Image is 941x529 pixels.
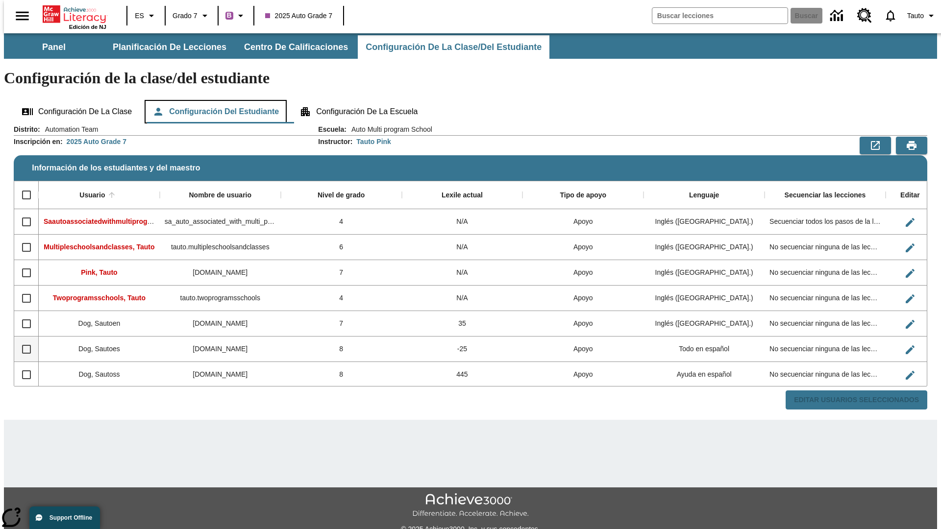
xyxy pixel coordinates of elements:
h2: Distrito : [14,125,40,134]
a: Centro de recursos, Se abrirá en una pestaña nueva. [851,2,878,29]
div: Secuenciar todos los pasos de la lección [765,209,886,235]
span: Dog, Sautoes [78,345,120,353]
div: Usuario [79,191,105,200]
button: Abrir el menú lateral [8,1,37,30]
button: Grado: Grado 7, Elige un grado [169,7,215,24]
span: ES [135,11,144,21]
div: Configuración de la clase/del estudiante [14,100,927,123]
span: Dog, Sautoss [78,370,120,378]
button: Editar Usuario [900,365,920,385]
div: tauto.twoprogramsschools [160,286,281,311]
button: Boost El color de la clase es morado/púrpura. Cambiar el color de la clase. [222,7,250,24]
div: Inglés (EE. UU.) [644,209,765,235]
span: Tauto [907,11,924,21]
button: Exportar a CSV [860,137,891,154]
button: Vista previa de impresión [896,137,927,154]
div: Información de los estudiantes y del maestro [14,124,927,410]
button: Configuración de la clase [14,100,140,123]
div: Inglés (EE. UU.) [644,260,765,286]
div: sautoen.dog [160,311,281,337]
div: No secuenciar ninguna de las lecciones [765,337,886,362]
div: Subbarra de navegación [4,33,937,59]
div: 4 [281,209,402,235]
span: Dog, Sautoen [78,319,121,327]
div: Apoyo [522,286,644,311]
div: Portada [43,3,106,30]
div: Nombre de usuario [189,191,251,200]
div: Editar [900,191,920,200]
button: Lenguaje: ES, Selecciona un idioma [130,7,162,24]
span: Automation Team [40,124,99,134]
button: Editar Usuario [900,289,920,309]
button: Centro de calificaciones [236,35,356,59]
div: N/A [402,260,523,286]
div: 8 [281,337,402,362]
button: Editar Usuario [900,213,920,232]
div: -25 [402,337,523,362]
div: Apoyo [522,260,644,286]
div: Apoyo [522,311,644,337]
div: No secuenciar ninguna de las lecciones [765,235,886,260]
h1: Configuración de la clase/del estudiante [4,69,937,87]
span: Auto Multi program School [347,124,432,134]
input: Buscar campo [652,8,788,24]
div: tauto.pink [160,260,281,286]
div: N/A [402,209,523,235]
button: Editar Usuario [900,340,920,360]
button: Planificación de lecciones [105,35,234,59]
span: B [227,9,232,22]
div: Lexile actual [442,191,483,200]
span: Saautoassociatedwithmultiprogr, Saautoassociatedwithmultiprogr [44,217,260,225]
div: Secuenciar las lecciones [785,191,866,200]
div: 7 [281,311,402,337]
div: sa_auto_associated_with_multi_program_classes [160,209,281,235]
div: N/A [402,235,523,260]
div: Nivel de grado [318,191,365,200]
div: Apoyo [522,337,644,362]
div: Apoyo [522,235,644,260]
div: 2025 Auto Grade 7 [67,137,126,146]
span: 2025 Auto Grade 7 [265,11,333,21]
span: Edición de NJ [69,24,106,30]
div: Apoyo [522,362,644,387]
div: 8 [281,362,402,387]
span: Información de los estudiantes y del maestro [32,164,200,172]
div: No secuenciar ninguna de las lecciones [765,260,886,286]
div: 6 [281,235,402,260]
span: Twoprogramsschools, Tauto [53,294,146,302]
div: 7 [281,260,402,286]
img: Achieve3000 Differentiate Accelerate Achieve [412,493,529,518]
div: 35 [402,311,523,337]
a: Portada [43,4,106,24]
h2: Inscripción en : [14,138,63,146]
h2: Escuela : [318,125,347,134]
div: 445 [402,362,523,387]
span: Multipleschoolsandclasses, Tauto [44,243,154,251]
div: 4 [281,286,402,311]
button: Editar Usuario [900,264,920,283]
div: No secuenciar ninguna de las lecciones [765,311,886,337]
div: Ayuda en español [644,362,765,387]
div: tauto.multipleschoolsandclasses [160,235,281,260]
div: Inglés (EE. UU.) [644,286,765,311]
button: Panel [5,35,103,59]
button: Perfil/Configuración [903,7,941,24]
div: Apoyo [522,209,644,235]
div: N/A [402,286,523,311]
h2: Instructor : [318,138,352,146]
div: Tipo de apoyo [560,191,606,200]
span: Pink, Tauto [81,268,117,276]
span: Grado 7 [173,11,198,21]
div: Inglés (EE. UU.) [644,235,765,260]
span: Support Offline [50,514,92,521]
button: Support Offline [29,506,100,529]
div: Subbarra de navegación [4,35,550,59]
button: Editar Usuario [900,238,920,258]
div: No secuenciar ninguna de las lecciones [765,286,886,311]
button: Editar Usuario [900,314,920,334]
button: Configuración del estudiante [145,100,287,123]
div: No secuenciar ninguna de las lecciones [765,362,886,387]
div: Lenguaje [689,191,719,200]
a: Centro de información [824,2,851,29]
div: Todo en español [644,337,765,362]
